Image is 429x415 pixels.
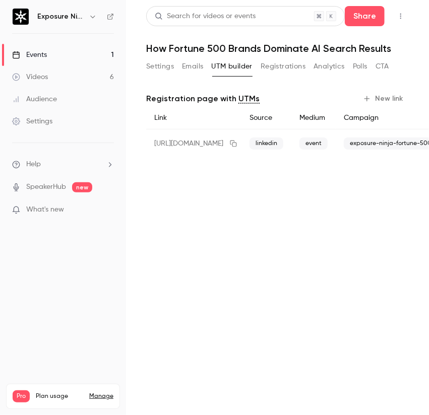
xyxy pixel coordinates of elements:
[37,12,85,22] h6: Exposure Ninja
[36,392,83,400] span: Plan usage
[26,159,41,170] span: Help
[182,58,203,75] button: Emails
[241,107,291,129] div: Source
[146,93,260,105] p: Registration page with
[291,107,336,129] div: Medium
[13,390,30,402] span: Pro
[376,58,389,75] button: CTA
[26,204,64,215] span: What's new
[12,116,52,126] div: Settings
[238,93,260,105] a: UTMs
[146,58,174,75] button: Settings
[72,182,92,192] span: new
[250,137,283,150] span: linkedin
[12,50,47,60] div: Events
[12,72,48,82] div: Videos
[314,58,345,75] button: Analytics
[359,91,409,107] button: New link
[13,9,29,25] img: Exposure Ninja
[146,107,241,129] div: Link
[261,58,305,75] button: Registrations
[155,11,256,22] div: Search for videos or events
[299,137,328,150] span: event
[146,42,409,54] h1: How Fortune 500 Brands Dominate AI Search Results
[146,129,241,158] div: [URL][DOMAIN_NAME]
[212,58,253,75] button: UTM builder
[353,58,367,75] button: Polls
[26,182,66,192] a: SpeakerHub
[89,392,113,400] a: Manage
[12,159,114,170] li: help-dropdown-opener
[12,94,57,104] div: Audience
[345,6,385,26] button: Share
